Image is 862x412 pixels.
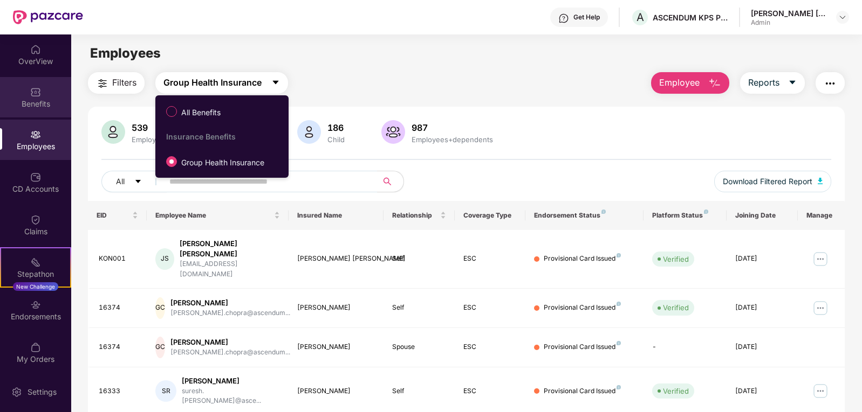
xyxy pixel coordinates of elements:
div: [PERSON_NAME] [170,298,290,308]
img: svg+xml;base64,PHN2ZyB4bWxucz0iaHR0cDovL3d3dy53My5vcmcvMjAwMC9zdmciIHhtbG5zOnhsaW5rPSJodHRwOi8vd3... [708,77,721,90]
img: New Pazcare Logo [13,10,83,24]
div: Child [325,135,347,144]
div: Provisional Card Issued [544,254,621,264]
div: 539 [129,122,170,133]
div: Employees [129,135,170,144]
div: [DATE] [735,342,789,352]
div: [PERSON_NAME] [297,342,374,352]
th: Coverage Type [455,201,526,230]
div: [DATE] [735,386,789,396]
span: caret-down [134,178,142,186]
th: Insured Name [289,201,383,230]
span: Download Filtered Report [723,176,812,187]
img: svg+xml;base64,PHN2ZyB4bWxucz0iaHR0cDovL3d3dy53My5vcmcvMjAwMC9zdmciIHdpZHRoPSI4IiBoZWlnaHQ9IjgiIH... [601,210,606,214]
div: Stepathon [1,269,70,280]
div: JS [155,248,174,270]
span: Employee Name [155,211,272,220]
button: Allcaret-down [101,171,167,192]
img: svg+xml;base64,PHN2ZyB4bWxucz0iaHR0cDovL3d3dy53My5vcmcvMjAwMC9zdmciIHhtbG5zOnhsaW5rPSJodHRwOi8vd3... [818,178,823,184]
div: ESC [463,342,517,352]
div: Verified [663,386,689,396]
div: [DATE] [735,303,789,313]
div: [PERSON_NAME] [297,386,374,396]
div: [PERSON_NAME] [182,376,280,386]
div: [PERSON_NAME] [PERSON_NAME] [751,8,826,18]
img: svg+xml;base64,PHN2ZyBpZD0iSGVscC0zMngzMiIgeG1sbnM9Imh0dHA6Ly93d3cudzMub3JnLzIwMDAvc3ZnIiB3aWR0aD... [558,13,569,24]
div: Self [392,386,446,396]
span: EID [97,211,131,220]
img: svg+xml;base64,PHN2ZyB4bWxucz0iaHR0cDovL3d3dy53My5vcmcvMjAwMC9zdmciIHdpZHRoPSI4IiBoZWlnaHQ9IjgiIH... [617,385,621,389]
button: Download Filtered Report [714,171,832,192]
button: Employee [651,72,729,94]
img: svg+xml;base64,PHN2ZyBpZD0iTXlfT3JkZXJzIiBkYXRhLW5hbWU9Ik15IE9yZGVycyIgeG1sbnM9Imh0dHA6Ly93d3cudz... [30,342,41,353]
th: Relationship [384,201,455,230]
div: Settings [24,387,60,397]
div: GC [155,297,165,319]
div: Employees+dependents [409,135,495,144]
button: search [377,171,404,192]
div: ESC [463,254,517,264]
img: svg+xml;base64,PHN2ZyBpZD0iQmVuZWZpdHMiIHhtbG5zPSJodHRwOi8vd3d3LnczLm9yZy8yMDAwL3N2ZyIgd2lkdGg9Ij... [30,87,41,97]
img: svg+xml;base64,PHN2ZyB4bWxucz0iaHR0cDovL3d3dy53My5vcmcvMjAwMC9zdmciIHhtbG5zOnhsaW5rPSJodHRwOi8vd3... [101,120,125,144]
span: caret-down [788,78,797,88]
th: Employee Name [147,201,289,230]
div: Self [392,254,446,264]
button: Filters [88,72,145,94]
div: Self [392,303,446,313]
div: [PERSON_NAME] [170,337,290,347]
span: Reports [748,76,779,89]
div: suresh.[PERSON_NAME]@asce... [182,386,280,407]
span: Relationship [392,211,438,220]
div: [PERSON_NAME] [PERSON_NAME] [297,254,374,264]
img: svg+xml;base64,PHN2ZyBpZD0iQ0RfQWNjb3VudHMiIGRhdGEtbmFtZT0iQ0QgQWNjb3VudHMiIHhtbG5zPSJodHRwOi8vd3... [30,172,41,183]
img: svg+xml;base64,PHN2ZyB4bWxucz0iaHR0cDovL3d3dy53My5vcmcvMjAwMC9zdmciIHdpZHRoPSIyNCIgaGVpZ2h0PSIyNC... [96,77,109,90]
button: Reportscaret-down [740,72,805,94]
div: GC [155,337,165,358]
img: svg+xml;base64,PHN2ZyB4bWxucz0iaHR0cDovL3d3dy53My5vcmcvMjAwMC9zdmciIHdpZHRoPSI4IiBoZWlnaHQ9IjgiIH... [617,302,621,306]
img: manageButton [812,382,829,400]
div: 16374 [99,342,139,352]
img: svg+xml;base64,PHN2ZyBpZD0iRW1wbG95ZWVzIiB4bWxucz0iaHR0cDovL3d3dy53My5vcmcvMjAwMC9zdmciIHdpZHRoPS... [30,129,41,140]
div: Endorsement Status [534,211,635,220]
div: New Challenge [13,282,58,291]
img: svg+xml;base64,PHN2ZyB4bWxucz0iaHR0cDovL3d3dy53My5vcmcvMjAwMC9zdmciIHdpZHRoPSIyMSIgaGVpZ2h0PSIyMC... [30,257,41,268]
span: Employees [90,45,161,61]
div: Verified [663,302,689,313]
div: [PERSON_NAME].chopra@ascendum... [170,308,290,318]
div: Platform Status [652,211,718,220]
div: 186 [325,122,347,133]
span: Filters [112,76,136,89]
span: Employee [659,76,700,89]
img: svg+xml;base64,PHN2ZyBpZD0iQ2xhaW0iIHhtbG5zPSJodHRwOi8vd3d3LnczLm9yZy8yMDAwL3N2ZyIgd2lkdGg9IjIwIi... [30,214,41,225]
img: svg+xml;base64,PHN2ZyBpZD0iRW5kb3JzZW1lbnRzIiB4bWxucz0iaHR0cDovL3d3dy53My5vcmcvMjAwMC9zdmciIHdpZH... [30,299,41,310]
img: svg+xml;base64,PHN2ZyB4bWxucz0iaHR0cDovL3d3dy53My5vcmcvMjAwMC9zdmciIHhtbG5zOnhsaW5rPSJodHRwOi8vd3... [297,120,321,144]
div: KON001 [99,254,139,264]
div: 16374 [99,303,139,313]
img: svg+xml;base64,PHN2ZyBpZD0iSG9tZSIgeG1sbnM9Imh0dHA6Ly93d3cudzMub3JnLzIwMDAvc3ZnIiB3aWR0aD0iMjAiIG... [30,44,41,55]
div: [PERSON_NAME] [297,303,374,313]
div: [PERSON_NAME].chopra@ascendum... [170,347,290,358]
img: manageButton [812,299,829,317]
span: caret-down [271,78,280,88]
td: - [644,328,727,367]
div: Insurance Benefits [166,132,284,141]
div: [DATE] [735,254,789,264]
div: Get Help [573,13,600,22]
div: Verified [663,254,689,264]
div: Admin [751,18,826,27]
div: Provisional Card Issued [544,303,621,313]
th: Manage [798,201,845,230]
img: svg+xml;base64,PHN2ZyBpZD0iRHJvcGRvd24tMzJ4MzIiIHhtbG5zPSJodHRwOi8vd3d3LnczLm9yZy8yMDAwL3N2ZyIgd2... [838,13,847,22]
div: [PERSON_NAME] [PERSON_NAME] [180,239,281,259]
img: svg+xml;base64,PHN2ZyB4bWxucz0iaHR0cDovL3d3dy53My5vcmcvMjAwMC9zdmciIHhtbG5zOnhsaW5rPSJodHRwOi8vd3... [381,120,405,144]
img: svg+xml;base64,PHN2ZyB4bWxucz0iaHR0cDovL3d3dy53My5vcmcvMjAwMC9zdmciIHdpZHRoPSIyNCIgaGVpZ2h0PSIyNC... [824,77,837,90]
img: manageButton [812,250,829,268]
span: A [637,11,644,24]
div: ASCENDUM KPS PRIVATE LIMITED [653,12,728,23]
th: EID [88,201,147,230]
span: All Benefits [177,107,225,118]
span: All [116,176,125,187]
img: svg+xml;base64,PHN2ZyB4bWxucz0iaHR0cDovL3d3dy53My5vcmcvMjAwMC9zdmciIHdpZHRoPSI4IiBoZWlnaHQ9IjgiIH... [617,341,621,345]
img: svg+xml;base64,PHN2ZyB4bWxucz0iaHR0cDovL3d3dy53My5vcmcvMjAwMC9zdmciIHdpZHRoPSI4IiBoZWlnaHQ9IjgiIH... [617,253,621,257]
div: SR [155,380,176,402]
